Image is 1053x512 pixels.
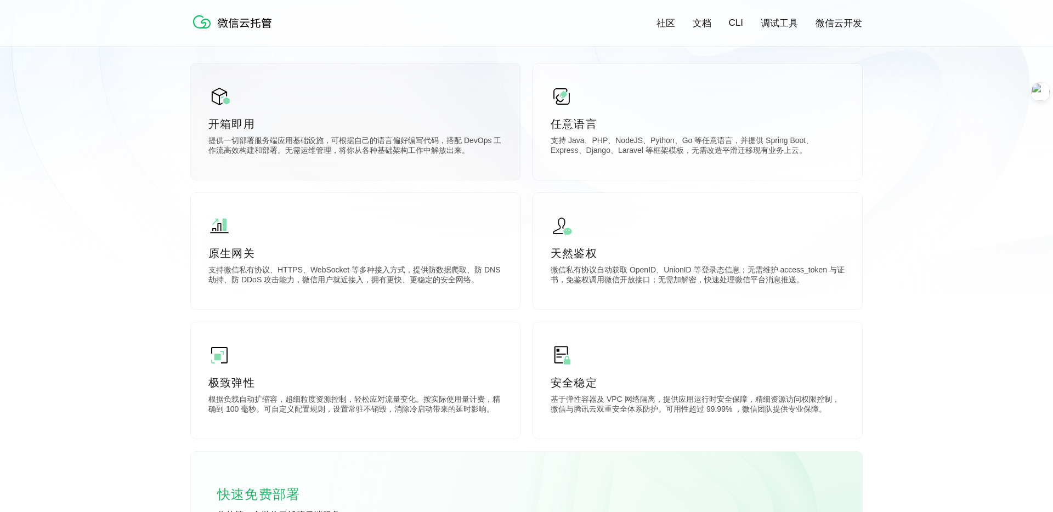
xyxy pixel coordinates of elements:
[208,246,502,261] p: 原生网关
[208,265,502,287] p: 支持微信私有协议、HTTPS、WebSocket 等多种接入方式，提供防数据爬取、防 DNS 劫持、防 DDoS 攻击能力，微信用户就近接入，拥有更快、更稳定的安全网络。
[551,116,845,132] p: 任意语言
[656,17,675,30] a: 社区
[551,395,845,417] p: 基于弹性容器及 VPC 网络隔离，提供应用运行时安全保障，精细资源访问权限控制，微信与腾讯云双重安全体系防护。可用性超过 99.99% ，微信团队提供专业保障。
[191,11,279,33] img: 微信云托管
[816,17,862,30] a: 微信云开发
[551,246,845,261] p: 天然鉴权
[551,265,845,287] p: 微信私有协议自动获取 OpenID、UnionID 等登录态信息；无需维护 access_token 与证书，免鉴权调用微信开放接口；无需加解密，快速处理微信平台消息推送。
[208,375,502,390] p: 极致弹性
[693,17,711,30] a: 文档
[208,395,502,417] p: 根据负载自动扩缩容，超细粒度资源控制，轻松应对流量变化。按实际使用量计费，精确到 100 毫秒。可自定义配置规则，设置常驻不销毁，消除冷启动带来的延时影响。
[217,483,327,505] p: 快速免费部署
[208,116,502,132] p: 开箱即用
[551,136,845,158] p: 支持 Java、PHP、NodeJS、Python、Go 等任意语言，并提供 Spring Boot、Express、Django、Laravel 等框架模板，无需改造平滑迁移现有业务上云。
[191,25,279,35] a: 微信云托管
[761,17,798,30] a: 调试工具
[729,18,743,29] a: CLI
[551,375,845,390] p: 安全稳定
[208,136,502,158] p: 提供一切部署服务端应用基础设施，可根据自己的语言偏好编写代码，搭配 DevOps 工作流高效构建和部署。无需运维管理，将你从各种基础架构工作中解放出来。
